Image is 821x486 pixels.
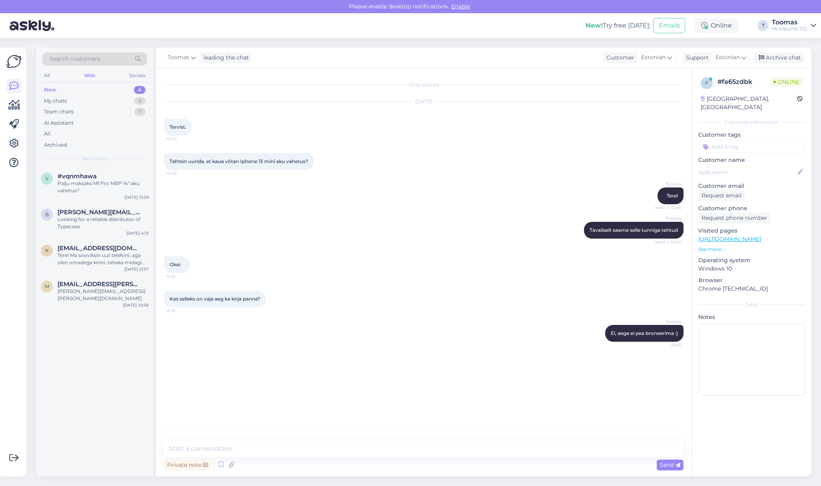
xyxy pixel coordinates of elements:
p: Customer email [698,182,805,190]
div: [PERSON_NAME][EMAIL_ADDRESS][PERSON_NAME][DOMAIN_NAME] [58,288,149,302]
div: [GEOGRAPHIC_DATA], [GEOGRAPHIC_DATA] [701,95,797,112]
span: kunozifier@gmail.com [58,245,141,252]
div: Archive chat [754,52,804,63]
img: Askly Logo [6,54,22,69]
span: k [45,247,49,253]
div: Tere! Ma sooviksin uut telefoni, aga olen omadega kinni, tahaks midagi mis on kõrgem kui 60hz ekr... [58,252,149,266]
div: Customer information [698,119,805,126]
div: Customer [603,54,634,62]
div: Web [82,70,97,81]
a: [URL][DOMAIN_NAME] [698,235,761,243]
span: Enable [449,3,472,10]
span: Okei [169,261,180,267]
span: benson@typecase.co [58,209,141,216]
p: Operating system [698,256,805,265]
span: Toomas [651,319,681,325]
span: Kas selleks on vaja aeg ka kirja panna? [169,296,260,302]
span: 10:51 [166,273,196,279]
div: New [44,86,56,94]
p: Windows 10 [698,265,805,273]
span: Tavaliselt saame selle tunniga tehtud [590,227,678,233]
div: # fa65zdbk [717,77,770,87]
div: [DATE] 20:56 [123,302,149,308]
input: Add a tag [698,141,805,153]
span: Estonian [715,53,740,62]
span: Tahtsin uurida, et kaua võtan Iphone 13 mini aku vahetus? [169,158,308,164]
div: [DATE] 21:57 [124,266,149,272]
div: AI Assistant [44,119,74,127]
span: Seen ✓ 10:46 [651,205,681,211]
span: New chats [82,155,108,162]
div: T [757,20,769,31]
div: Archived [44,141,67,149]
span: m [45,283,49,289]
span: Seen ✓ 10:47 [651,239,681,245]
p: Customer tags [698,131,805,139]
p: Visited pages [698,227,805,235]
span: #vqnmhawa [58,173,97,180]
div: Request phone number [698,213,771,223]
span: 10:56 [651,342,681,348]
span: Tervist. [169,124,186,130]
span: Tere! [667,193,678,199]
div: All [44,130,51,138]
span: Toomas [651,215,681,221]
div: Request email [698,190,745,201]
div: [DATE] 4:13 [126,230,149,236]
p: Customer phone [698,204,805,213]
div: Chat started [164,81,684,88]
div: Mobipunkt OÜ [772,26,807,32]
div: Extra [698,301,805,308]
p: Notes [698,313,805,321]
div: 9 [134,97,145,105]
div: Socials [128,70,147,81]
p: See more ... [698,246,805,253]
span: monika.aedma@gmail.com [58,281,141,288]
div: Looking for a reliable distributor of Typecase [58,216,149,230]
p: Chrome [TECHNICAL_ID] [698,285,805,293]
span: Online [770,78,803,86]
span: b [45,211,49,217]
div: leading the chat [200,54,249,62]
div: Online [695,18,738,33]
span: v [45,175,48,181]
a: ToomasMobipunkt OÜ [772,19,816,32]
span: Toomas [651,181,681,187]
div: All [42,70,52,81]
b: New! [586,22,603,29]
span: 10:51 [166,308,196,314]
span: f [705,80,708,86]
span: 10:46 [166,170,196,176]
div: Try free [DATE]: [586,21,650,30]
div: My chats [44,97,67,105]
span: 10:46 [166,136,196,142]
p: Customer name [698,156,805,164]
span: Ei, aega ei pea broneerima :) [611,330,678,336]
div: Toomas [772,19,807,26]
span: Send [660,461,680,468]
div: 7 [134,108,145,116]
span: Estonian [641,53,666,62]
p: Browser [698,276,805,285]
div: Team chats [44,108,74,116]
div: [DATE] 15:59 [124,194,149,200]
span: Toomas [167,53,189,62]
span: Search customers [50,55,100,63]
div: Support [683,54,709,62]
button: Emails [654,18,685,33]
div: Palju maksaks M1 Pro MBP 14" aku vahetus? [58,180,149,194]
div: Private note [164,460,211,470]
input: Add name [699,168,796,177]
div: 4 [134,86,145,94]
div: [DATE] [164,98,684,105]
